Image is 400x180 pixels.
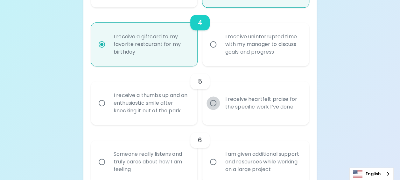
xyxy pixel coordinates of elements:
[109,25,194,64] div: I receive a giftcard to my favorite restaurant for my birthday
[220,88,305,118] div: I receive heartfelt praise for the specific work I’ve done
[91,7,309,66] div: choice-group-check
[198,135,202,145] h6: 6
[91,66,309,125] div: choice-group-check
[349,168,394,180] aside: Language selected: English
[109,84,194,122] div: I receive a thumbs up and an enthusiastic smile after knocking it out of the park
[198,18,202,28] h6: 4
[198,76,202,86] h6: 5
[350,168,393,180] a: English
[349,168,394,180] div: Language
[220,25,305,64] div: I receive uninterrupted time with my manager to discuss goals and progress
